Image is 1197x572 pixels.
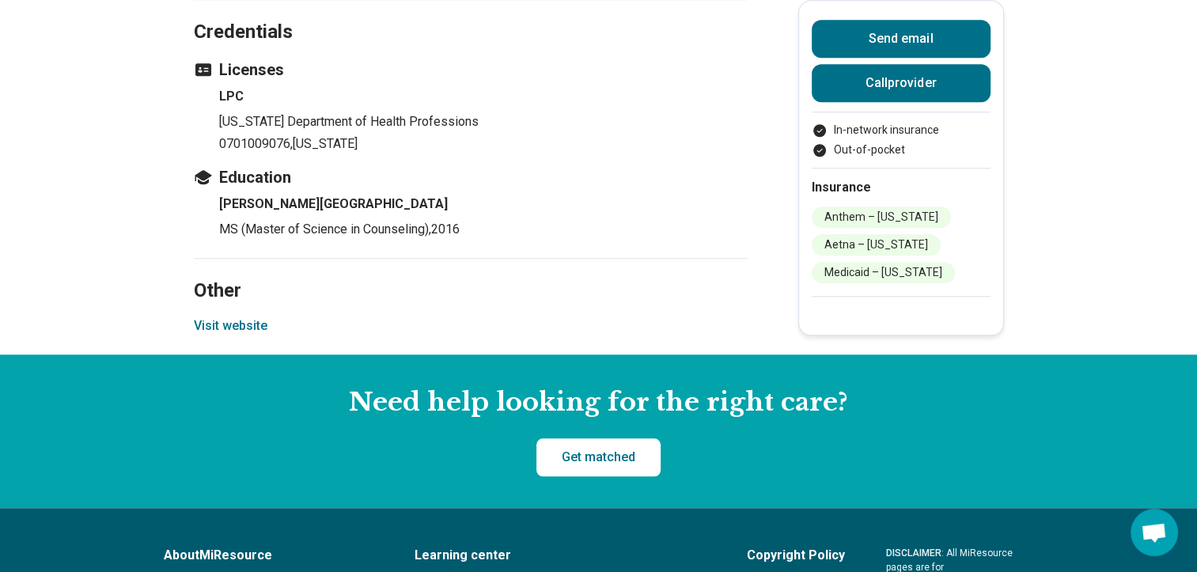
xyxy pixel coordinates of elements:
span: , [US_STATE] [290,136,358,151]
p: MS (Master of Science in Counseling) , 2016 [219,220,748,239]
div: Open chat [1131,509,1178,556]
li: Aetna – [US_STATE] [812,234,941,256]
button: Callprovider [812,64,991,102]
li: Anthem – [US_STATE] [812,206,951,228]
li: Out-of-pocket [812,142,991,158]
p: 0701009076 [219,134,748,153]
h4: LPC [219,87,748,106]
li: Medicaid – [US_STATE] [812,262,955,283]
p: [US_STATE] Department of Health Professions [219,112,748,131]
a: Learning center [415,546,706,565]
h2: Other [194,240,748,305]
a: Copyright Policy [747,546,845,565]
li: In-network insurance [812,122,991,138]
h2: Need help looking for the right care? [13,386,1184,419]
h2: Insurance [812,178,991,197]
a: Get matched [536,438,661,476]
span: DISCLAIMER [886,547,941,559]
h3: Licenses [194,59,748,81]
button: Send email [812,20,991,58]
button: Visit website [194,316,267,335]
h4: [PERSON_NAME][GEOGRAPHIC_DATA] [219,195,748,214]
a: AboutMiResource [164,546,373,565]
h3: Education [194,166,748,188]
ul: Payment options [812,122,991,158]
